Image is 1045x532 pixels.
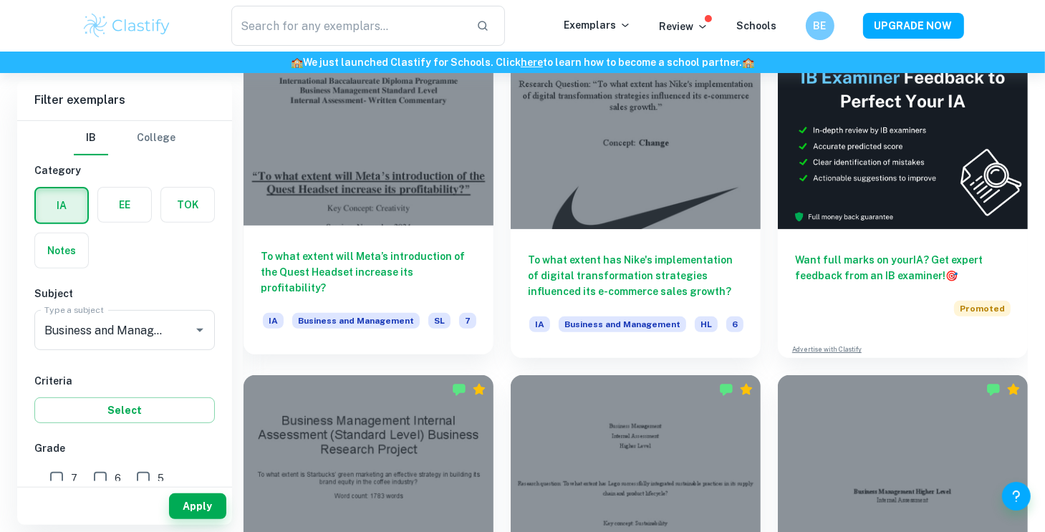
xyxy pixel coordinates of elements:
[778,42,1028,229] img: Thumbnail
[292,313,420,329] span: Business and Management
[34,286,215,301] h6: Subject
[34,373,215,389] h6: Criteria
[726,316,743,332] span: 6
[82,11,173,40] img: Clastify logo
[1006,382,1021,397] div: Premium
[74,121,175,155] div: Filter type choice
[190,320,210,340] button: Open
[739,382,753,397] div: Premium
[521,57,543,68] a: here
[452,382,466,397] img: Marked
[719,382,733,397] img: Marked
[1002,482,1031,511] button: Help and Feedback
[795,252,1011,284] h6: Want full marks on your IA ? Get expert feedback from an IB examiner!
[115,470,121,486] span: 6
[660,19,708,34] p: Review
[954,301,1011,316] span: Promoted
[263,313,284,329] span: IA
[742,57,754,68] span: 🏫
[564,17,631,33] p: Exemplars
[34,397,215,423] button: Select
[44,304,104,316] label: Type a subject
[34,440,215,456] h6: Grade
[863,13,964,39] button: UPGRADE NOW
[3,54,1042,70] h6: We just launched Clastify for Schools. Click to learn how to become a school partner.
[74,121,108,155] button: IB
[529,316,550,332] span: IA
[511,42,761,358] a: To what extent has Nike's implementation of digital transformation strategies influenced its e-co...
[161,188,214,222] button: TOK
[986,382,1001,397] img: Marked
[231,6,466,46] input: Search for any exemplars...
[71,470,77,486] span: 7
[528,252,743,299] h6: To what extent has Nike's implementation of digital transformation strategies influenced its e-co...
[812,18,828,34] h6: BE
[428,313,451,329] span: SL
[137,121,175,155] button: College
[737,20,777,32] a: Schools
[36,188,87,223] button: IA
[291,57,303,68] span: 🏫
[806,11,834,40] button: BE
[778,42,1028,358] a: Want full marks on yourIA? Get expert feedback from an IB examiner!PromotedAdvertise with Clastify
[459,313,476,329] span: 7
[261,248,476,296] h6: To what extent will Meta’s introduction of the Quest Headset increase its profitability?
[169,493,226,519] button: Apply
[559,316,686,332] span: Business and Management
[98,188,151,222] button: EE
[472,382,486,397] div: Premium
[17,80,232,120] h6: Filter exemplars
[35,233,88,268] button: Notes
[158,470,164,486] span: 5
[244,42,493,358] a: To what extent will Meta’s introduction of the Quest Headset increase its profitability?IABusines...
[792,344,862,354] a: Advertise with Clastify
[695,316,718,332] span: HL
[945,270,958,281] span: 🎯
[34,163,215,178] h6: Category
